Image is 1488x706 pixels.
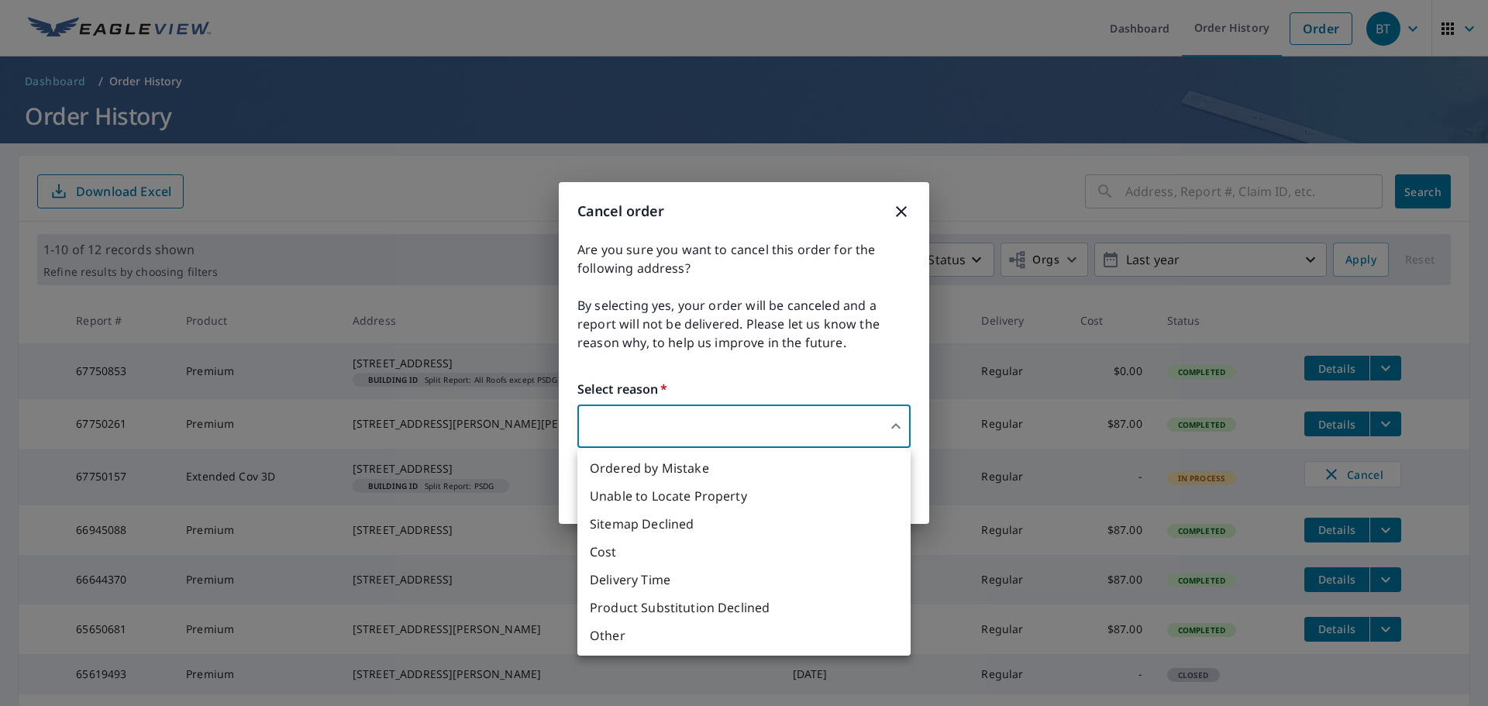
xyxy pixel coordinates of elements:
[577,622,911,649] li: Other
[577,510,911,538] li: Sitemap Declined
[577,566,911,594] li: Delivery Time
[577,538,911,566] li: Cost
[577,482,911,510] li: Unable to Locate Property
[577,454,911,482] li: Ordered by Mistake
[577,594,911,622] li: Product Substitution Declined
